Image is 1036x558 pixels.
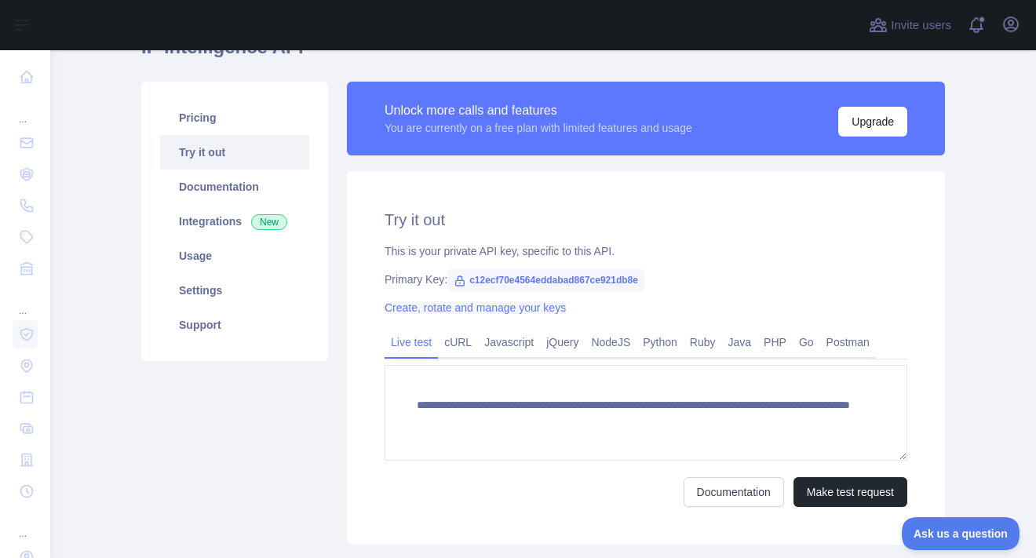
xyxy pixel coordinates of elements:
[540,330,585,355] a: jQuery
[160,135,309,170] a: Try it out
[160,273,309,308] a: Settings
[160,170,309,204] a: Documentation
[141,35,945,72] h1: IP Intelligence API
[722,330,758,355] a: Java
[684,477,784,507] a: Documentation
[160,100,309,135] a: Pricing
[793,330,820,355] a: Go
[160,308,309,342] a: Support
[385,101,692,120] div: Unlock more calls and features
[637,330,684,355] a: Python
[13,94,38,126] div: ...
[385,209,907,231] h2: Try it out
[820,330,876,355] a: Postman
[757,330,793,355] a: PHP
[902,517,1020,550] iframe: Toggle Customer Support
[447,268,644,292] span: c12ecf70e4564eddabad867ce921db8e
[585,330,637,355] a: NodeJS
[866,13,954,38] button: Invite users
[160,204,309,239] a: Integrations New
[891,16,951,35] span: Invite users
[385,272,907,287] div: Primary Key:
[793,477,907,507] button: Make test request
[160,239,309,273] a: Usage
[385,301,566,314] a: Create, rotate and manage your keys
[13,509,38,540] div: ...
[385,330,438,355] a: Live test
[385,120,692,136] div: You are currently on a free plan with limited features and usage
[251,214,287,230] span: New
[438,330,478,355] a: cURL
[13,286,38,317] div: ...
[838,107,907,137] button: Upgrade
[684,330,722,355] a: Ruby
[478,330,540,355] a: Javascript
[385,243,907,259] div: This is your private API key, specific to this API.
